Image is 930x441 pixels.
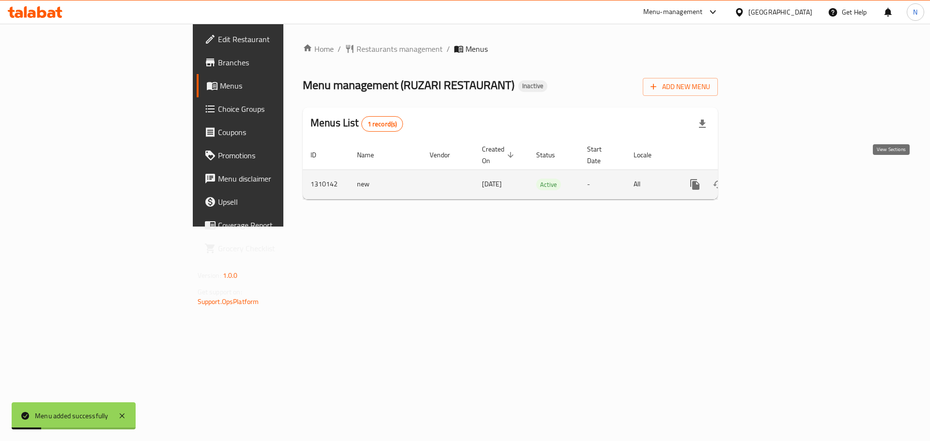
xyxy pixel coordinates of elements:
a: Coverage Report [197,213,348,237]
div: [GEOGRAPHIC_DATA] [748,7,812,17]
li: / [447,43,450,55]
span: Active [536,179,561,190]
span: Add New Menu [651,81,710,93]
a: Support.OpsPlatform [198,295,259,308]
span: Choice Groups [218,103,341,115]
a: Menu disclaimer [197,167,348,190]
span: Version: [198,269,221,282]
td: new [349,169,422,199]
a: Choice Groups [197,97,348,121]
span: 1.0.0 [223,269,238,282]
span: Promotions [218,150,341,161]
span: Coupons [218,126,341,138]
span: Menus [220,80,341,91]
span: Menus [465,43,488,55]
span: Menu management ( RUZARI RESTAURANT ) [303,74,514,96]
a: Restaurants management [345,43,443,55]
a: Menus [197,74,348,97]
div: Total records count [361,116,403,132]
span: ID [310,149,329,161]
span: Menu disclaimer [218,173,341,184]
td: All [626,169,676,199]
span: Vendor [430,149,463,161]
span: Status [536,149,568,161]
a: Branches [197,51,348,74]
span: Grocery Checklist [218,243,341,254]
span: Upsell [218,196,341,208]
span: Inactive [518,82,547,90]
span: Created On [482,143,517,167]
div: Menu-management [643,6,703,18]
button: Change Status [707,173,730,196]
span: [DATE] [482,178,502,190]
td: - [579,169,626,199]
span: Get support on: [198,286,242,298]
button: more [683,173,707,196]
div: Export file [691,112,714,136]
span: Branches [218,57,341,68]
a: Coupons [197,121,348,144]
div: Inactive [518,80,547,92]
span: Restaurants management [356,43,443,55]
span: N [913,7,917,17]
a: Upsell [197,190,348,213]
table: enhanced table [303,140,784,199]
span: Name [357,149,387,161]
th: Actions [676,140,784,170]
h2: Menus List [310,116,403,132]
span: Coverage Report [218,219,341,231]
span: Edit Restaurant [218,33,341,45]
span: 1 record(s) [362,120,403,129]
a: Edit Restaurant [197,28,348,51]
div: Menu added successfully [35,411,108,421]
nav: breadcrumb [303,43,718,55]
a: Grocery Checklist [197,237,348,260]
span: Start Date [587,143,614,167]
button: Add New Menu [643,78,718,96]
span: Locale [634,149,664,161]
a: Promotions [197,144,348,167]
